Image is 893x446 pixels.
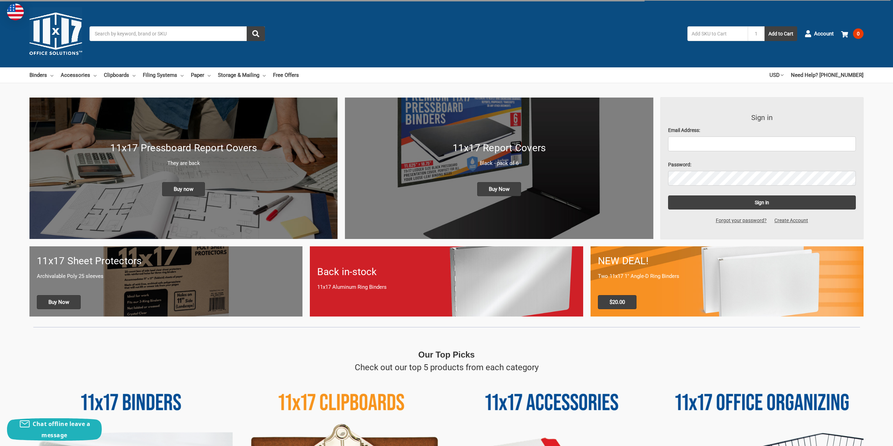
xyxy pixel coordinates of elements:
a: Need Help? [PHONE_NUMBER] [791,67,864,83]
input: Sign in [668,195,856,209]
a: 11x17 Report Covers 11x17 Report Covers Black - pack of 6 Buy Now [345,98,653,239]
a: Storage & Mailing [218,67,266,83]
input: Add SKU to Cart [687,26,748,41]
span: $20.00 [598,295,637,309]
img: 11x17 Report Covers [345,98,653,239]
span: Chat offline leave a message [33,420,90,439]
h1: Back in-stock [317,265,575,279]
p: Archivalable Poly 25 sleeves [37,272,295,280]
a: Paper [191,67,211,83]
span: 0 [853,28,864,39]
a: Create Account [771,217,812,224]
label: Email Address: [668,127,856,134]
span: Buy now [162,182,205,196]
h1: 11x17 Sheet Protectors [37,254,295,268]
a: Forgot your password? [712,217,771,224]
a: Accessories [61,67,96,83]
a: Clipboards [104,67,135,83]
a: Free Offers [273,67,299,83]
a: 11x17 Binder 2-pack only $20.00 NEW DEAL! Two 11x17 1" Angle-D Ring Binders $20.00 [591,246,864,316]
label: Password: [668,161,856,168]
p: 11x17 Aluminum Ring Binders [317,283,575,291]
img: 11x17.com [29,7,82,60]
a: USD [769,67,784,83]
p: Black - pack of 6 [352,159,646,167]
p: Our Top Picks [418,348,475,361]
a: Account [805,25,834,43]
a: New 11x17 Pressboard Binders 11x17 Pressboard Report Covers They are back Buy now [29,98,338,239]
a: 11x17 sheet protectors 11x17 Sheet Protectors Archivalable Poly 25 sleeves Buy Now [29,246,302,316]
input: Search by keyword, brand or SKU [89,26,265,41]
h1: NEW DEAL! [598,254,856,268]
img: New 11x17 Pressboard Binders [29,98,338,239]
a: Back in-stock 11x17 Aluminum Ring Binders [310,246,583,316]
p: They are back [37,159,330,167]
h3: Sign in [668,112,856,123]
span: Buy Now [477,182,521,196]
p: Check out our top 5 products from each category [355,361,539,374]
span: Buy Now [37,295,81,309]
span: Account [814,30,834,38]
p: Two 11x17 1" Angle-D Ring Binders [598,272,856,280]
h1: 11x17 Pressboard Report Covers [37,141,330,155]
h1: 11x17 Report Covers [352,141,646,155]
button: Add to Cart [765,26,797,41]
img: duty and tax information for United States [7,4,24,20]
a: Binders [29,67,53,83]
a: 0 [841,25,864,43]
button: Chat offline leave a message [7,418,102,441]
a: Filing Systems [143,67,184,83]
